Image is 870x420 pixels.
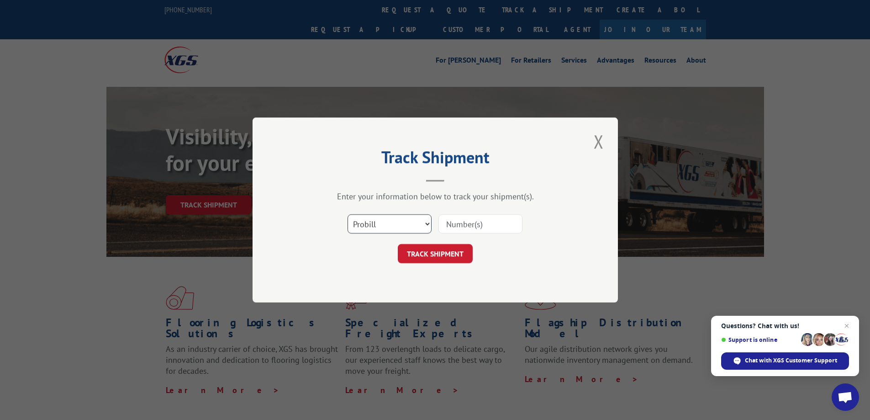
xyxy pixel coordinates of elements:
h2: Track Shipment [298,151,572,168]
span: Chat with XGS Customer Support [721,352,849,370]
button: TRACK SHIPMENT [398,244,473,263]
input: Number(s) [438,214,522,234]
span: Chat with XGS Customer Support [745,356,837,365]
div: Enter your information below to track your shipment(s). [298,191,572,202]
span: Questions? Chat with us! [721,322,849,330]
button: Close modal [591,129,606,154]
span: Support is online [721,336,798,343]
a: Open chat [832,383,859,411]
